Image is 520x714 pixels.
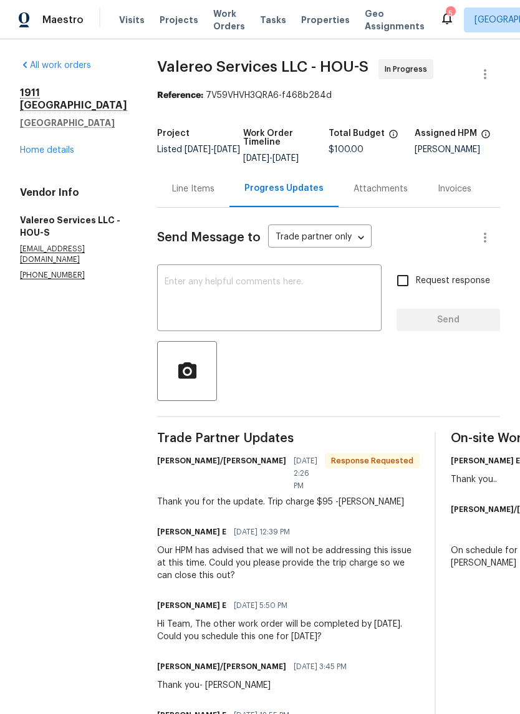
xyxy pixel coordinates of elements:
span: Tasks [260,16,286,24]
span: In Progress [385,63,432,75]
div: [PERSON_NAME] [415,145,501,154]
h6: [PERSON_NAME] E [451,455,520,467]
span: - [185,145,240,154]
span: [DATE] [243,154,269,163]
span: - [243,154,299,163]
div: Thank you for the update. Trip charge $95 -[PERSON_NAME] [157,496,420,508]
h5: Project [157,129,190,138]
h6: [PERSON_NAME]/[PERSON_NAME] [157,455,286,467]
span: Response Requested [326,455,418,467]
span: Send Message to [157,231,261,244]
h6: [PERSON_NAME] E [157,526,226,538]
span: [DATE] [214,145,240,154]
b: Reference: [157,91,203,100]
span: [DATE] 5:50 PM [234,599,287,612]
div: Thank you- [PERSON_NAME] [157,679,354,692]
span: Listed [157,145,240,154]
h6: [PERSON_NAME]/[PERSON_NAME] [157,660,286,673]
span: The total cost of line items that have been proposed by Opendoor. This sum includes line items th... [388,129,398,145]
span: [DATE] [185,145,211,154]
span: Properties [301,14,350,26]
div: 7V59VHVH3QRA6-f468b284d [157,89,500,102]
a: All work orders [20,61,91,70]
h5: Valereo Services LLC - HOU-S [20,214,127,239]
span: [DATE] 2:26 PM [294,455,317,492]
span: Visits [119,14,145,26]
span: [DATE] 12:39 PM [234,526,290,538]
h6: [PERSON_NAME] E [157,599,226,612]
h5: Work Order Timeline [243,129,329,147]
span: Trade Partner Updates [157,432,420,445]
span: [DATE] [272,154,299,163]
span: The hpm assigned to this work order. [481,129,491,145]
div: Our HPM has advised that we will not be addressing this issue at this time. Could you please prov... [157,544,420,582]
span: Valereo Services LLC - HOU-S [157,59,368,74]
div: Attachments [354,183,408,195]
div: Progress Updates [244,182,324,195]
span: Projects [160,14,198,26]
div: 5 [446,7,455,20]
span: Geo Assignments [365,7,425,32]
h5: Assigned HPM [415,129,477,138]
h4: Vendor Info [20,186,127,199]
span: Maestro [42,14,84,26]
span: $100.00 [329,145,364,154]
a: Home details [20,146,74,155]
h5: Total Budget [329,129,385,138]
div: Line Items [172,183,214,195]
div: Invoices [438,183,471,195]
div: Trade partner only [268,228,372,248]
span: Request response [416,274,490,287]
span: Work Orders [213,7,245,32]
span: [DATE] 3:45 PM [294,660,347,673]
div: Hi Team, The other work order will be completed by [DATE]. Could you schedule this one for [DATE]? [157,618,420,643]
